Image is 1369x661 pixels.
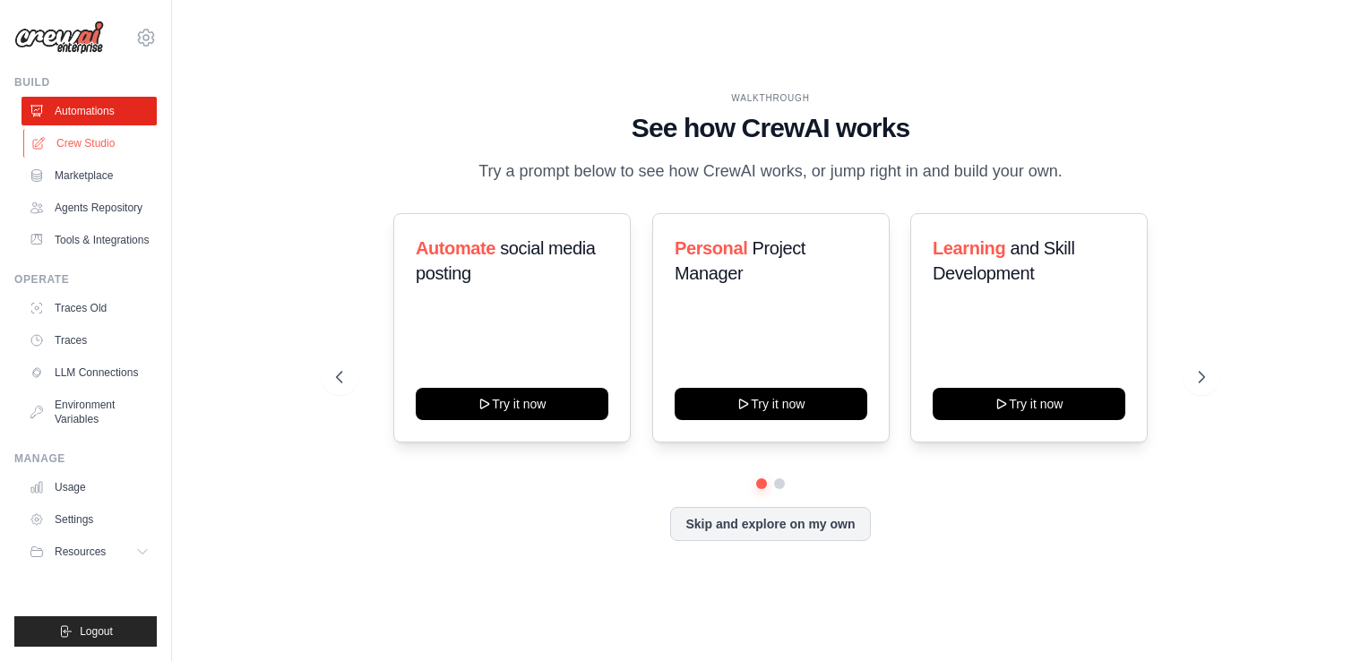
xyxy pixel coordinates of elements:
a: Automations [22,97,157,125]
p: Try a prompt below to see how CrewAI works, or jump right in and build your own. [469,159,1072,185]
button: Resources [22,537,157,566]
h1: See how CrewAI works [336,112,1205,144]
button: Skip and explore on my own [670,507,870,541]
a: Settings [22,505,157,534]
button: Logout [14,616,157,647]
img: Logo [14,21,104,55]
div: Operate [14,272,157,287]
a: Traces Old [22,294,157,322]
a: Traces [22,326,157,355]
div: Manage [14,451,157,466]
span: Learning [933,238,1005,258]
span: social media posting [416,238,596,283]
div: Build [14,75,157,90]
button: Try it now [675,388,867,420]
span: Logout [80,624,113,639]
a: LLM Connections [22,358,157,387]
span: Resources [55,545,106,559]
a: Tools & Integrations [22,226,157,254]
span: Personal [675,238,747,258]
a: Agents Repository [22,193,157,222]
a: Environment Variables [22,391,157,434]
button: Try it now [416,388,608,420]
span: Project Manager [675,238,805,283]
a: Usage [22,473,157,502]
a: Marketplace [22,161,157,190]
span: Automate [416,238,495,258]
a: Crew Studio [23,129,159,158]
div: WALKTHROUGH [336,91,1205,105]
button: Try it now [933,388,1125,420]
